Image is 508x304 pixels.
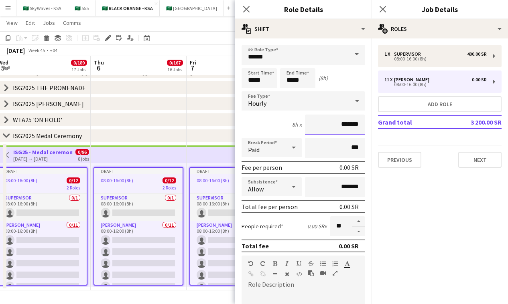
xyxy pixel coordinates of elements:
[372,19,508,38] div: Roles
[320,270,326,276] button: Insert video
[378,116,451,129] td: Grand total
[272,260,278,267] button: Bold
[394,51,424,57] div: Supervisor
[190,59,196,66] span: Fri
[5,177,37,183] span: 08:00-16:00 (8h)
[26,19,35,26] span: Edit
[284,260,290,267] button: Italic
[94,59,104,66] span: Thu
[163,185,176,191] span: 2 Roles
[339,242,359,250] div: 0.00 SR
[16,0,68,16] button: 🇸🇦 SkyWaves - KSA
[248,146,260,154] span: Paid
[160,0,224,16] button: 🇸🇦 [GEOGRAPHIC_DATA]
[248,99,266,107] span: Hourly
[248,260,254,267] button: Undo
[6,46,25,54] div: [DATE]
[13,156,73,162] div: [DATE] → [DATE]
[43,19,55,26] span: Jobs
[378,152,421,168] button: Previous
[242,203,298,211] div: Total fee per person
[93,167,183,286] app-job-card: Draft08:00-16:00 (8h)0/122 RolesSupervisor0/108:00-16:00 (8h) [PERSON_NAME]0/1108:00-16:00 (8h)
[190,168,278,174] div: Draft
[384,77,394,83] div: 11 x
[308,260,314,267] button: Strikethrough
[451,116,502,129] td: 3 200.00 SR
[344,260,350,267] button: Text Color
[384,51,394,57] div: 1 x
[372,4,508,14] h3: Job Details
[394,77,433,83] div: [PERSON_NAME]
[101,177,133,183] span: 08:00-16:00 (8h)
[13,132,82,140] div: ISG2025 Medal Ceremony
[242,163,282,171] div: Fee per person
[467,51,487,57] div: 400.00 SR
[472,77,487,83] div: 0.00 SR
[292,121,302,128] div: 8h x
[71,60,87,66] span: 0/189
[94,168,183,174] div: Draft
[68,0,96,16] button: 🇸🇦 555
[189,167,279,286] app-job-card: Draft08:00-16:00 (8h)0/122 RolesSupervisor0/108:00-16:00 (8h) [PERSON_NAME]0/1108:00-16:00 (8h)
[284,271,290,277] button: Clear Formatting
[260,260,266,267] button: Redo
[235,4,372,14] h3: Role Details
[94,193,183,221] app-card-role: Supervisor0/108:00-16:00 (8h)
[384,83,487,87] div: 08:00-16:00 (8h)
[3,18,21,28] a: View
[242,242,269,250] div: Total fee
[352,216,365,227] button: Increase
[71,66,87,72] div: 17 Jobs
[332,270,338,276] button: Fullscreen
[339,203,359,211] div: 0.00 SR
[13,100,84,108] div: ISG2025 [PERSON_NAME]
[63,19,81,26] span: Comms
[40,18,58,28] a: Jobs
[167,60,183,66] span: 0/167
[378,96,502,112] button: Add role
[189,63,196,72] span: 7
[190,193,278,221] app-card-role: Supervisor0/108:00-16:00 (8h)
[319,74,328,82] div: (8h)
[78,155,89,162] div: 8 jobs
[307,223,327,230] div: 0.00 SR x
[6,19,18,26] span: View
[197,177,229,183] span: 08:00-16:00 (8h)
[75,149,89,155] span: 0/96
[50,47,57,53] div: +04
[60,18,84,28] a: Comms
[272,271,278,277] button: Horizontal Line
[320,260,326,267] button: Unordered List
[67,185,80,191] span: 2 Roles
[339,163,359,171] div: 0.00 SR
[22,18,38,28] a: Edit
[235,19,372,38] div: Shift
[308,270,314,276] button: Paste as plain text
[384,57,487,61] div: 08:00-16:00 (8h)
[242,223,283,230] label: People required
[248,185,264,193] span: Allow
[13,149,73,156] h3: ISG25 - Medal ceremony Green team
[296,271,302,277] button: HTML Code
[167,66,183,72] div: 16 Jobs
[13,116,62,124] div: WTA25 'ON HOLD'
[96,0,160,16] button: 🇸🇦 BLACK ORANGE - KSA
[458,152,502,168] button: Next
[93,63,104,72] span: 6
[163,177,176,183] span: 0/12
[352,227,365,237] button: Decrease
[296,260,302,267] button: Underline
[67,177,80,183] span: 0/12
[332,260,338,267] button: Ordered List
[26,47,47,53] span: Week 45
[13,84,86,92] div: ISG2025 THE PROMENADE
